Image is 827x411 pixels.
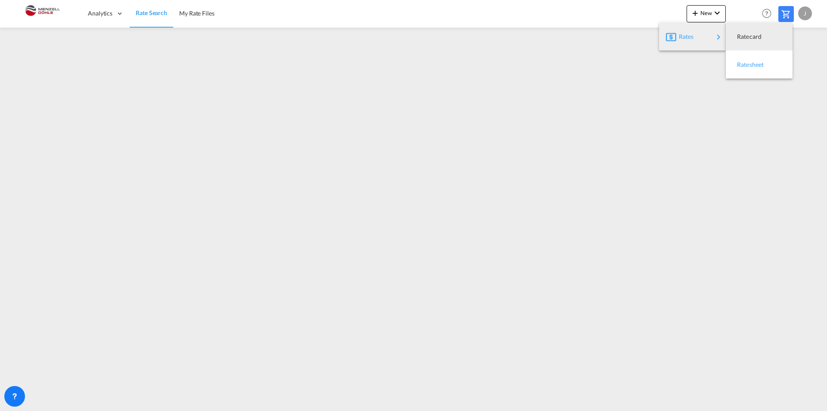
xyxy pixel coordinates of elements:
[733,26,786,47] div: Ratecard
[733,54,786,75] div: Ratesheet
[713,32,724,42] md-icon: icon-chevron-right
[737,56,746,73] span: Ratesheet
[737,28,746,45] span: Ratecard
[679,28,689,45] span: Rates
